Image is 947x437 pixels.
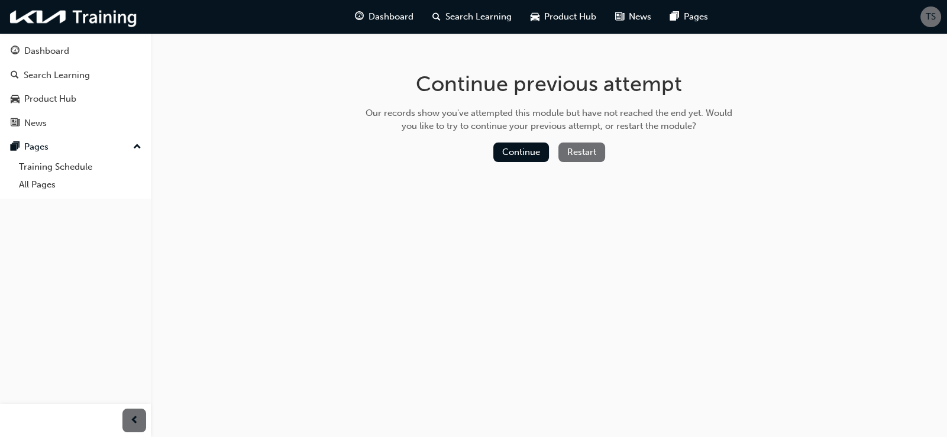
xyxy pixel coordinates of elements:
img: kia-training [6,5,142,29]
button: DashboardSearch LearningProduct HubNews [5,38,146,136]
span: pages-icon [670,9,679,24]
span: car-icon [11,94,20,105]
div: Pages [24,140,49,154]
span: up-icon [133,140,141,155]
h1: Continue previous attempt [361,71,736,97]
div: Our records show you've attempted this module but have not reached the end yet. Would you like to... [361,106,736,133]
span: search-icon [11,70,19,81]
div: Search Learning [24,69,90,82]
span: guage-icon [355,9,364,24]
div: Dashboard [24,44,69,58]
button: Pages [5,136,146,158]
a: car-iconProduct Hub [521,5,606,29]
span: news-icon [615,9,624,24]
a: guage-iconDashboard [345,5,423,29]
a: Training Schedule [14,158,146,176]
a: Product Hub [5,88,146,110]
div: Product Hub [24,92,76,106]
span: guage-icon [11,46,20,57]
span: Pages [684,10,708,24]
a: Dashboard [5,40,146,62]
span: news-icon [11,118,20,129]
span: car-icon [531,9,539,24]
span: Product Hub [544,10,596,24]
span: TS [926,10,936,24]
a: News [5,112,146,134]
button: Restart [558,143,605,162]
a: All Pages [14,176,146,194]
span: News [629,10,651,24]
span: Dashboard [369,10,413,24]
button: Continue [493,143,549,162]
span: prev-icon [130,413,139,428]
span: search-icon [432,9,441,24]
span: Search Learning [445,10,512,24]
a: search-iconSearch Learning [423,5,521,29]
a: pages-iconPages [661,5,717,29]
div: News [24,116,47,130]
button: TS [920,7,941,27]
a: Search Learning [5,64,146,86]
span: pages-icon [11,142,20,153]
a: news-iconNews [606,5,661,29]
